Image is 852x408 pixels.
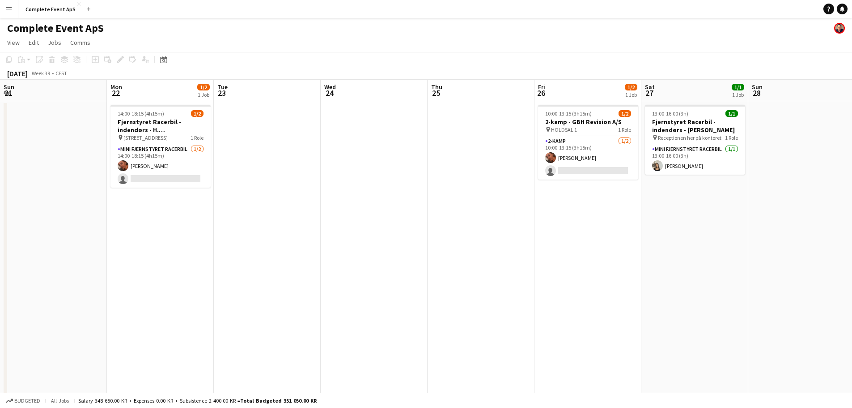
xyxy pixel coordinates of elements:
[110,83,122,91] span: Mon
[750,88,763,98] span: 28
[240,397,317,404] span: Total Budgeted 351 050.00 KR
[645,144,745,175] app-card-role: Mini Fjernstyret Racerbil1/113:00-16:00 (3h)[PERSON_NAME]
[110,105,211,188] app-job-card: 14:00-18:15 (4h15m)1/2Fjernstyret Racerbil - indendørs - H. [GEOGRAPHIC_DATA] A/S [STREET_ADDRESS...
[430,88,442,98] span: 25
[109,88,122,98] span: 22
[658,134,721,141] span: Receptionen her på kontoret
[197,84,210,90] span: 1/2
[118,110,164,117] span: 14:00-18:15 (4h15m)
[834,23,845,34] app-user-avatar: Christian Brøckner
[732,84,744,90] span: 1/1
[725,110,738,117] span: 1/1
[732,91,744,98] div: 1 Job
[538,105,638,180] app-job-card: 10:00-13:15 (3h15m)1/22-kamp - GBH Revision A/S HOLDSAL 11 Role2-kamp1/210:00-13:15 (3h15m)[PERSO...
[2,88,14,98] span: 21
[545,110,592,117] span: 10:00-13:15 (3h15m)
[538,136,638,180] app-card-role: 2-kamp1/210:00-13:15 (3h15m)[PERSON_NAME]
[30,70,52,77] span: Week 39
[324,83,336,91] span: Wed
[652,110,688,117] span: 13:00-16:00 (3h)
[551,126,577,133] span: HOLDSAL 1
[619,110,631,117] span: 1/2
[191,134,203,141] span: 1 Role
[110,144,211,188] app-card-role: Mini Fjernstyret Racerbil1/214:00-18:15 (4h15m)[PERSON_NAME]
[625,91,637,98] div: 1 Job
[7,39,20,47] span: View
[14,398,40,404] span: Budgeted
[49,397,71,404] span: All jobs
[645,83,655,91] span: Sat
[48,39,61,47] span: Jobs
[67,37,94,48] a: Comms
[55,70,67,77] div: CEST
[70,39,90,47] span: Comms
[4,83,14,91] span: Sun
[323,88,336,98] span: 24
[29,39,39,47] span: Edit
[216,88,228,98] span: 23
[538,83,545,91] span: Fri
[7,69,28,78] div: [DATE]
[725,134,738,141] span: 1 Role
[78,397,317,404] div: Salary 348 650.00 KR + Expenses 0.00 KR + Subsistence 2 400.00 KR =
[123,134,168,141] span: [STREET_ADDRESS]
[645,105,745,175] app-job-card: 13:00-16:00 (3h)1/1Fjernstyret Racerbil - indendørs - [PERSON_NAME] Receptionen her på kontoret1 ...
[44,37,65,48] a: Jobs
[4,396,42,406] button: Budgeted
[625,84,637,90] span: 1/2
[752,83,763,91] span: Sun
[110,118,211,134] h3: Fjernstyret Racerbil - indendørs - H. [GEOGRAPHIC_DATA] A/S
[198,91,209,98] div: 1 Job
[4,37,23,48] a: View
[217,83,228,91] span: Tue
[7,21,104,35] h1: Complete Event ApS
[645,118,745,134] h3: Fjernstyret Racerbil - indendørs - [PERSON_NAME]
[644,88,655,98] span: 27
[191,110,203,117] span: 1/2
[431,83,442,91] span: Thu
[537,88,545,98] span: 26
[618,126,631,133] span: 1 Role
[25,37,42,48] a: Edit
[538,118,638,126] h3: 2-kamp - GBH Revision A/S
[18,0,83,18] button: Complete Event ApS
